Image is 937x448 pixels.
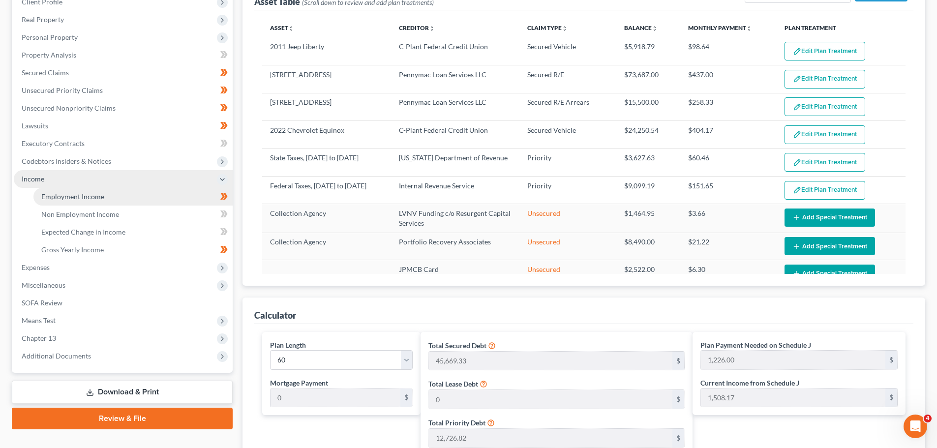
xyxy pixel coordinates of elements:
[885,351,897,369] div: $
[288,26,294,31] i: unfold_more
[22,51,76,59] span: Property Analysis
[41,192,104,201] span: Employment Income
[680,176,777,204] td: $151.65
[262,121,391,149] td: 2022 Chevrolet Equinox
[429,26,435,31] i: unfold_more
[41,210,119,218] span: Non Employment Income
[616,121,681,149] td: $24,250.54
[429,352,672,370] input: 0.00
[680,93,777,120] td: $258.33
[41,245,104,254] span: Gross Yearly Income
[652,26,658,31] i: unfold_more
[519,233,616,260] td: Unsecured
[701,351,885,369] input: 0.00
[793,75,801,83] img: edit-pencil-c1479a1de80d8dea1e2430c2f745a3c6a07e9d7aa2eeffe225670001d78357a8.svg
[262,176,391,204] td: Federal Taxes, [DATE] to [DATE]
[624,24,658,31] a: Balanceunfold_more
[519,65,616,93] td: Secured R/E
[22,316,56,325] span: Means Test
[391,233,520,260] td: Portfolio Recovery Associates
[785,97,865,116] button: Edit Plan Treatment
[904,415,927,438] iframe: Intercom live chat
[700,340,811,350] label: Plan Payment Needed on Schedule J
[700,378,799,388] label: Current Income from Schedule J
[33,206,233,223] a: Non Employment Income
[391,38,520,65] td: C-Plant Federal Credit Union
[22,15,64,24] span: Real Property
[262,65,391,93] td: [STREET_ADDRESS]
[14,117,233,135] a: Lawsuits
[519,93,616,120] td: Secured R/E Arrears
[391,176,520,204] td: Internal Revenue Service
[519,204,616,233] td: Unsecured
[254,309,296,321] div: Calculator
[14,82,233,99] a: Unsecured Priority Claims
[14,64,233,82] a: Secured Claims
[562,26,568,31] i: unfold_more
[793,158,801,167] img: edit-pencil-c1479a1de80d8dea1e2430c2f745a3c6a07e9d7aa2eeffe225670001d78357a8.svg
[262,38,391,65] td: 2011 Jeep Liberty
[680,260,777,287] td: $6.30
[701,388,885,407] input: 0.00
[33,241,233,259] a: Gross Yearly Income
[680,38,777,65] td: $98.64
[429,390,672,409] input: 0.00
[400,388,412,407] div: $
[33,223,233,241] a: Expected Change in Income
[793,103,801,111] img: edit-pencil-c1479a1de80d8dea1e2430c2f745a3c6a07e9d7aa2eeffe225670001d78357a8.svg
[785,70,865,89] button: Edit Plan Treatment
[262,204,391,233] td: Collection Agency
[262,233,391,260] td: Collection Agency
[680,121,777,149] td: $404.17
[519,176,616,204] td: Priority
[616,93,681,120] td: $15,500.00
[22,352,91,360] span: Additional Documents
[391,260,520,287] td: JPMCB Card
[785,42,865,60] button: Edit Plan Treatment
[785,181,865,200] button: Edit Plan Treatment
[262,93,391,120] td: [STREET_ADDRESS]
[22,263,50,271] span: Expenses
[519,149,616,176] td: Priority
[33,188,233,206] a: Employment Income
[793,47,801,56] img: edit-pencil-c1479a1de80d8dea1e2430c2f745a3c6a07e9d7aa2eeffe225670001d78357a8.svg
[519,121,616,149] td: Secured Vehicle
[391,93,520,120] td: Pennymac Loan Services LLC
[429,429,672,448] input: 0.00
[22,139,85,148] span: Executory Contracts
[519,260,616,287] td: Unsecured
[14,294,233,312] a: SOFA Review
[22,281,65,289] span: Miscellaneous
[270,24,294,31] a: Assetunfold_more
[785,237,875,255] button: Add Special Treatment
[527,24,568,31] a: Claim Typeunfold_more
[14,135,233,152] a: Executory Contracts
[680,233,777,260] td: $21.22
[672,429,684,448] div: $
[14,46,233,64] a: Property Analysis
[616,65,681,93] td: $73,687.00
[22,104,116,112] span: Unsecured Nonpriority Claims
[688,24,752,31] a: Monthly Paymentunfold_more
[262,149,391,176] td: State Taxes, [DATE] to [DATE]
[391,65,520,93] td: Pennymac Loan Services LLC
[793,130,801,139] img: edit-pencil-c1479a1de80d8dea1e2430c2f745a3c6a07e9d7aa2eeffe225670001d78357a8.svg
[672,352,684,370] div: $
[22,68,69,77] span: Secured Claims
[22,299,62,307] span: SOFA Review
[428,418,485,428] label: Total Priority Debt
[22,334,56,342] span: Chapter 13
[14,99,233,117] a: Unsecured Nonpriority Claims
[777,18,906,38] th: Plan Treatment
[41,228,125,236] span: Expected Change in Income
[391,121,520,149] td: C-Plant Federal Credit Union
[680,204,777,233] td: $3.66
[399,24,435,31] a: Creditorunfold_more
[22,121,48,130] span: Lawsuits
[271,388,400,407] input: 0.00
[746,26,752,31] i: unfold_more
[680,65,777,93] td: $437.00
[785,153,865,172] button: Edit Plan Treatment
[785,265,875,283] button: Add Special Treatment
[22,175,44,183] span: Income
